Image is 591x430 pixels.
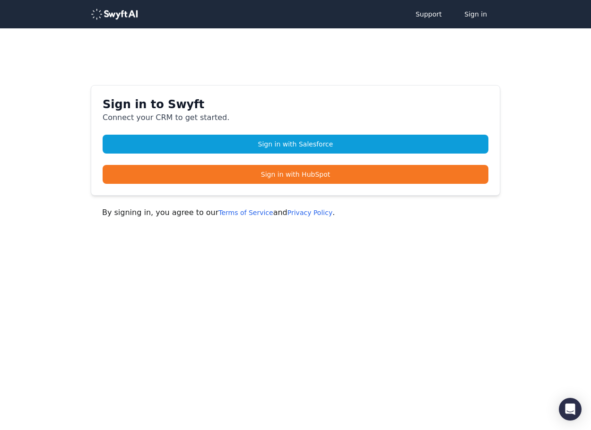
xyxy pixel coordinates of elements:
[91,9,138,20] img: logo-488353a97b7647c9773e25e94dd66c4536ad24f66c59206894594c5eb3334934.png
[218,209,273,216] a: Terms of Service
[102,207,489,218] p: By signing in, you agree to our and .
[406,5,451,24] a: Support
[103,112,488,123] p: Connect your CRM to get started.
[559,398,582,421] div: Open Intercom Messenger
[287,209,332,216] a: Privacy Policy
[103,97,488,112] h1: Sign in to Swyft
[103,135,488,154] a: Sign in with Salesforce
[103,165,488,184] a: Sign in with HubSpot
[455,5,496,24] button: Sign in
